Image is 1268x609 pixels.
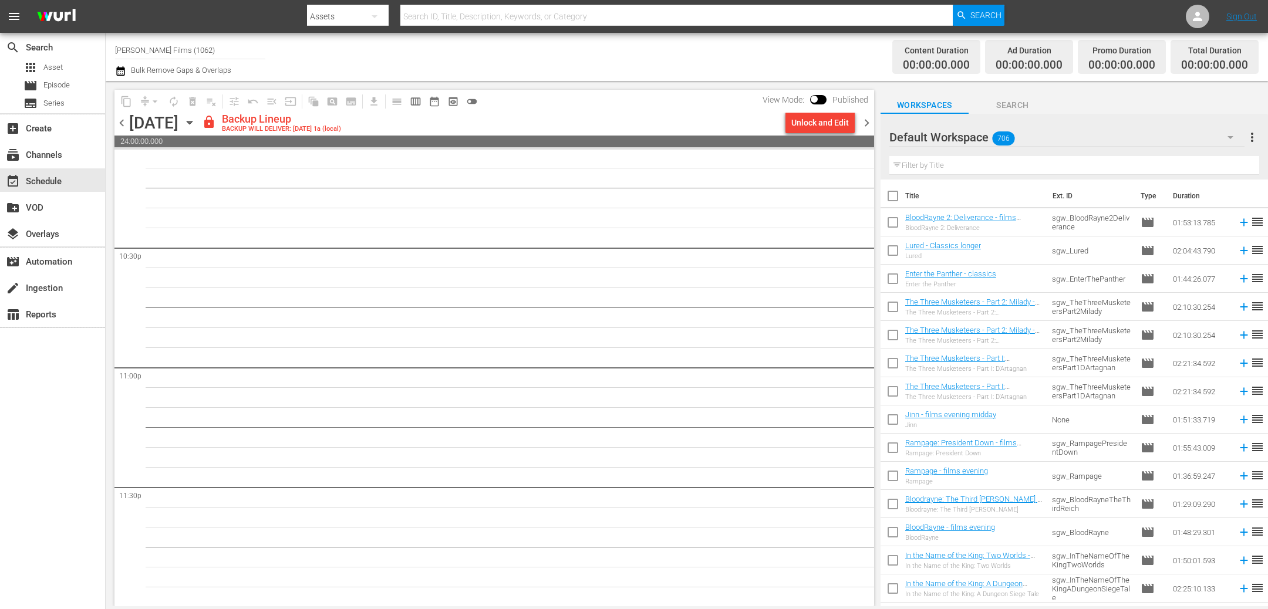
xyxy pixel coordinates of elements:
[1047,546,1136,574] td: sgw_InTheNameOfTheKingTwoWorlds
[244,92,262,111] span: Revert to Primary Episode
[905,506,1043,513] div: Bloodrayne: The Third [PERSON_NAME]
[383,90,406,113] span: Day Calendar View
[905,478,988,485] div: Rampage
[1047,405,1136,434] td: None
[992,126,1014,151] span: 706
[1141,581,1155,596] span: Episode
[6,40,20,55] span: Search
[1168,293,1233,321] td: 02:10:30.254
[1047,434,1136,462] td: sgw_RampagePresidentDown
[1237,385,1250,398] svg: Add to Schedule
[1237,216,1250,229] svg: Add to Schedule
[969,98,1057,113] span: Search
[6,174,20,188] span: Schedule
[466,96,478,107] span: toggle_off
[222,126,341,133] div: BACKUP WILL DELIVER: [DATE] 1a (local)
[1245,123,1259,151] button: more_vert
[905,280,996,288] div: Enter the Panther
[136,92,164,111] span: Remove Gaps & Overlaps
[221,90,244,113] span: Customize Events
[1168,208,1233,236] td: 01:53:13.785
[6,121,20,136] span: Create
[6,148,20,162] span: Channels
[905,393,1043,401] div: The Three Musketeers - Part I: D'Artagnan
[905,241,981,250] a: Lured - Classics longer
[1168,265,1233,293] td: 01:44:26.077
[905,224,1043,232] div: BloodRayne 2: Deliverance
[905,410,996,419] a: Jinn - films evening midday
[1250,496,1264,510] span: reorder
[1250,525,1264,539] span: reorder
[905,354,1010,371] a: The Three Musketeers - Part I: D'Artagnan - classics evening
[889,121,1245,154] div: Default Workspace
[1046,180,1134,212] th: Ext. ID
[1250,327,1264,341] span: reorder
[23,79,38,93] span: Episode
[1226,12,1257,21] a: Sign Out
[1237,357,1250,370] svg: Add to Schedule
[905,326,1040,343] a: The Three Musketeers - Part 2: Milady - films evening
[1168,377,1233,405] td: 02:21:34.592
[1181,59,1248,72] span: 00:00:00.000
[810,95,818,103] span: Toggle to switch from Published to Draft view.
[1181,42,1248,59] div: Total Duration
[1047,574,1136,603] td: sgw_InTheNameOfTheKingADungeonSiegeTale
[1047,293,1136,321] td: sgw_TheThreeMusketeersPart2Milady
[1168,546,1233,574] td: 01:50:01.593
[905,337,1043,344] div: The Three Musketeers - Part 2: [PERSON_NAME]
[7,9,21,23] span: menu
[1168,574,1233,603] td: 02:25:10.133
[1141,497,1155,511] span: Episode
[1245,130,1259,144] span: more_vert
[1047,321,1136,349] td: sgw_TheThreeMusketeersPart2Milady
[129,113,178,133] div: [DATE]
[1168,321,1233,349] td: 02:10:30.254
[1250,440,1264,454] span: reorder
[342,92,360,111] span: Create Series Block
[1237,498,1250,510] svg: Add to Schedule
[905,252,981,260] div: Lured
[1250,271,1264,285] span: reorder
[425,92,444,111] span: Month Calendar View
[1250,581,1264,595] span: reorder
[1237,554,1250,567] svg: Add to Schedule
[6,255,20,269] span: Automation
[6,281,20,295] span: Ingestion
[222,113,341,126] div: Backup Lineup
[1141,525,1155,539] span: Episode
[262,92,281,111] span: Fill episodes with ad slates
[23,96,38,110] span: Series
[117,92,136,111] span: Copy Lineup
[905,213,1021,231] a: BloodRayne 2: Deliverance - films evening
[881,98,969,113] span: Workspaces
[905,495,1042,512] a: Bloodrayne: The Third [PERSON_NAME] - films evening
[859,116,874,130] span: chevron_right
[905,590,1043,598] div: In the Name of the King: A Dungeon Siege Tale
[1141,384,1155,398] span: Episode
[114,116,129,130] span: chevron_left
[1047,462,1136,490] td: sgw_Rampage
[1237,441,1250,454] svg: Add to Schedule
[905,438,1021,456] a: Rampage: President Down - films evening
[1047,208,1136,236] td: sgw_BloodRayne2Deliverance
[757,95,810,104] span: View Mode:
[43,97,65,109] span: Series
[1141,441,1155,455] span: Episode
[1141,215,1155,229] span: Episode
[1168,434,1233,462] td: 01:55:43.009
[1250,215,1264,229] span: reorder
[28,3,85,31] img: ans4CAIJ8jUAAAAAAAAAAAAAAAAAAAAAAAAgQb4GAAAAAAAAAAAAAAAAAAAAAAAAJMjXAAAAAAAAAAAAAAAAAAAAAAAAgAT5G...
[6,307,20,322] span: Reports
[1088,59,1155,72] span: 00:00:00.000
[970,5,1001,26] span: Search
[785,112,855,133] button: Unlock and Edit
[905,297,1040,315] a: The Three Musketeers - Part 2: Milady - classics evening
[1237,469,1250,482] svg: Add to Schedule
[905,449,1043,457] div: Rampage: President Down
[905,579,1027,597] a: In the Name of the King: A Dungeon Siege Tale - films midday
[1166,180,1236,212] th: Duration
[905,180,1046,212] th: Title
[43,62,63,73] span: Asset
[1168,518,1233,546] td: 01:48:29.301
[1088,42,1155,59] div: Promo Duration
